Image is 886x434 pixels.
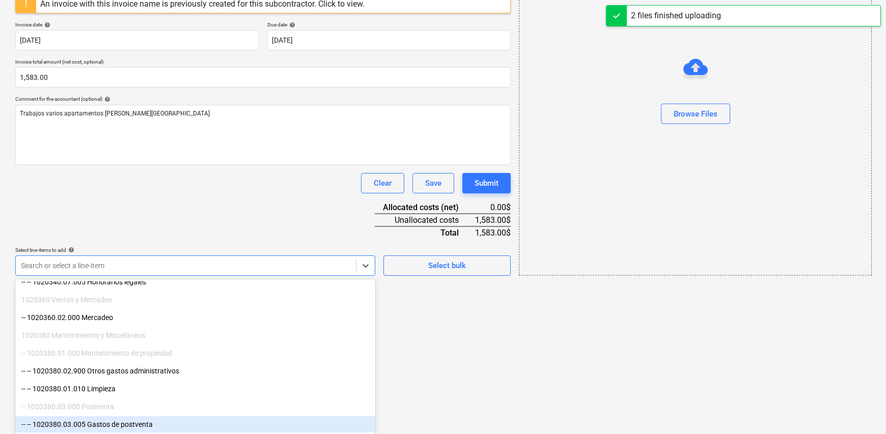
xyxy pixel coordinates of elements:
[15,381,375,397] div: -- -- 1020380.01.010 Limpieza
[428,259,466,272] div: Select bulk
[475,201,511,214] div: 0.00$
[15,67,511,88] input: Invoice total amount (net cost, optional)
[375,214,475,226] div: Unallocated costs
[42,22,50,28] span: help
[462,173,511,193] button: Submit
[102,96,110,102] span: help
[835,385,886,434] div: Widget de chat
[15,363,375,379] div: -- -- 1020380.02.900 Otros gastos administrativos
[15,274,375,290] div: -- -- 1020340.07.005 Honorarios legales
[674,107,717,121] div: Browse Files
[287,22,295,28] span: help
[475,214,511,226] div: 1,583.00$
[15,327,375,343] div: 1020380 Mantenimiento y Misceláneos
[475,226,511,239] div: 1,583.00$
[412,173,454,193] button: Save
[15,398,375,415] div: -- 1020380.03.000 Postventa
[631,10,721,22] div: 2 files finished uploading
[383,255,511,276] button: Select bulk
[15,416,375,432] div: -- -- 1020380.03.005 Gastos de postventa
[661,104,730,124] button: Browse Files
[375,226,475,239] div: Total
[66,247,74,253] span: help
[835,385,886,434] iframe: Chat Widget
[361,173,404,193] button: Clear
[15,96,511,102] div: Comment for the accountant (optional)
[15,292,375,308] div: 1020360 Ventas y Mercadeo
[375,201,475,214] div: Allocated costs (net)
[425,177,441,190] div: Save
[475,177,499,190] div: Submit
[20,110,210,117] span: Trabajos varios apartamentos [PERSON_NAME][GEOGRAPHIC_DATA]
[267,30,511,50] input: Due date not specified
[15,59,511,67] p: Invoice total amount (net cost, optional)
[15,247,375,253] div: Select line-items to add
[15,30,259,50] input: Invoice date not specified
[374,177,392,190] div: Clear
[15,21,259,28] div: Invoice date
[15,345,375,361] div: -- 1020380.01.000 Mantenimiento de propiedad
[267,21,511,28] div: Due date
[15,309,375,326] div: -- 1020360.02.000 Mercadeo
